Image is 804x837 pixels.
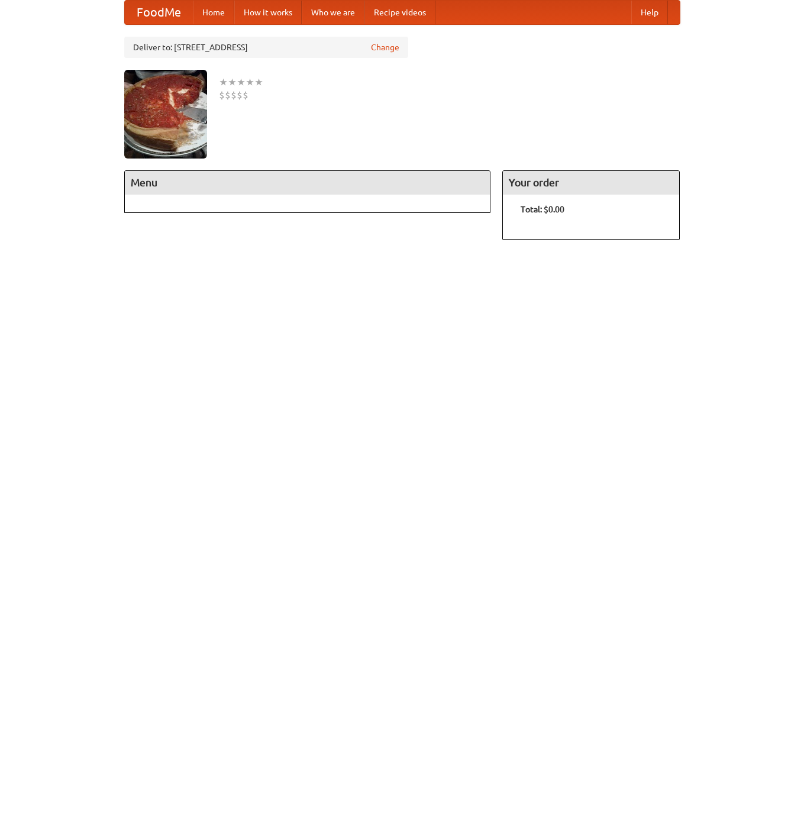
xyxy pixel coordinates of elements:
div: Deliver to: [STREET_ADDRESS] [124,37,408,58]
li: ★ [254,76,263,89]
h4: Your order [503,171,679,195]
li: ★ [219,76,228,89]
li: $ [237,89,243,102]
li: $ [225,89,231,102]
a: How it works [234,1,302,24]
img: angular.jpg [124,70,207,159]
h4: Menu [125,171,490,195]
a: Change [371,41,399,53]
a: FoodMe [125,1,193,24]
b: Total: $0.00 [521,205,564,214]
a: Home [193,1,234,24]
li: ★ [237,76,246,89]
a: Help [631,1,668,24]
li: $ [219,89,225,102]
li: ★ [228,76,237,89]
a: Recipe videos [364,1,435,24]
li: $ [243,89,248,102]
li: $ [231,89,237,102]
li: ★ [246,76,254,89]
a: Who we are [302,1,364,24]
